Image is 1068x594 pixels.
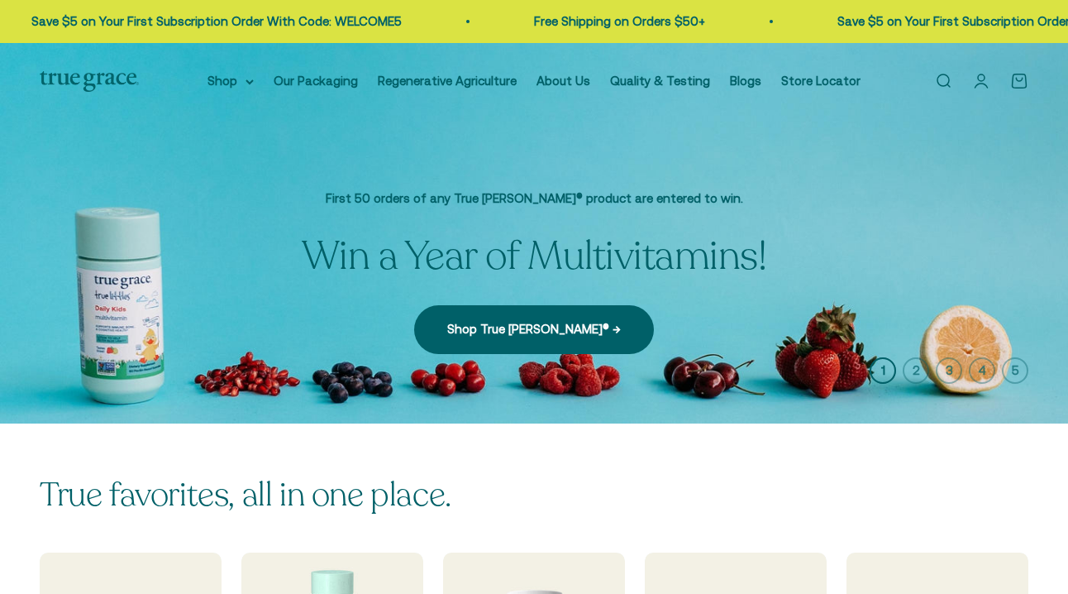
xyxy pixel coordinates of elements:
[378,74,517,88] a: Regenerative Agriculture
[969,357,995,384] button: 4
[274,74,358,88] a: Our Packaging
[781,74,861,88] a: Store Locator
[414,305,654,353] a: Shop True [PERSON_NAME]® →
[342,14,513,28] a: Free Shipping on Orders $50+
[610,74,710,88] a: Quality & Testing
[870,357,896,384] button: 1
[302,189,767,208] p: First 50 orders of any True [PERSON_NAME]® product are entered to win.
[302,229,767,283] split-lines: Win a Year of Multivitamins!
[1002,357,1028,384] button: 5
[40,472,451,517] split-lines: True favorites, all in one place.
[903,357,929,384] button: 2
[730,74,761,88] a: Blogs
[646,12,1016,31] p: Save $5 on Your First Subscription Order With Code: WELCOME5
[536,74,590,88] a: About Us
[936,357,962,384] button: 3
[207,71,254,91] summary: Shop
